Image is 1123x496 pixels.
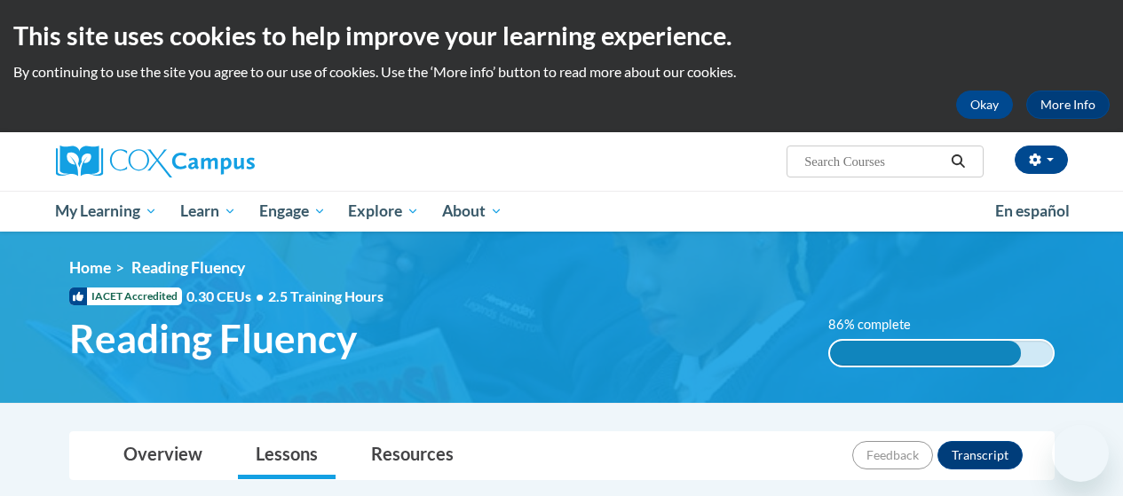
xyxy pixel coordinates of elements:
[442,201,502,222] span: About
[259,201,326,222] span: Engage
[984,193,1081,230] a: En español
[256,287,264,304] span: •
[945,151,971,172] button: Search
[169,191,248,232] a: Learn
[238,432,336,479] a: Lessons
[336,191,431,232] a: Explore
[13,62,1110,82] p: By continuing to use the site you agree to our use of cookies. Use the ‘More info’ button to read...
[828,315,930,335] label: 86% complete
[56,146,376,177] a: Cox Campus
[268,287,384,304] span: 2.5 Training Hours
[106,432,220,479] a: Overview
[13,18,1110,53] h2: This site uses cookies to help improve your learning experience.
[186,287,268,306] span: 0.30 CEUs
[1026,91,1110,119] a: More Info
[131,258,245,277] span: Reading Fluency
[43,191,1081,232] div: Main menu
[852,441,933,469] button: Feedback
[44,191,170,232] a: My Learning
[180,201,236,222] span: Learn
[937,441,1023,469] button: Transcript
[348,201,419,222] span: Explore
[431,191,514,232] a: About
[69,258,111,277] a: Home
[69,315,357,362] span: Reading Fluency
[995,201,1070,220] span: En español
[830,341,1022,366] div: 86% complete
[1052,425,1109,482] iframe: Button to launch messaging window
[55,201,157,222] span: My Learning
[248,191,337,232] a: Engage
[56,146,255,177] img: Cox Campus
[69,287,182,305] span: IACET Accredited
[956,91,1013,119] button: Okay
[803,151,945,172] input: Search Courses
[353,432,471,479] a: Resources
[1015,146,1068,174] button: Account Settings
